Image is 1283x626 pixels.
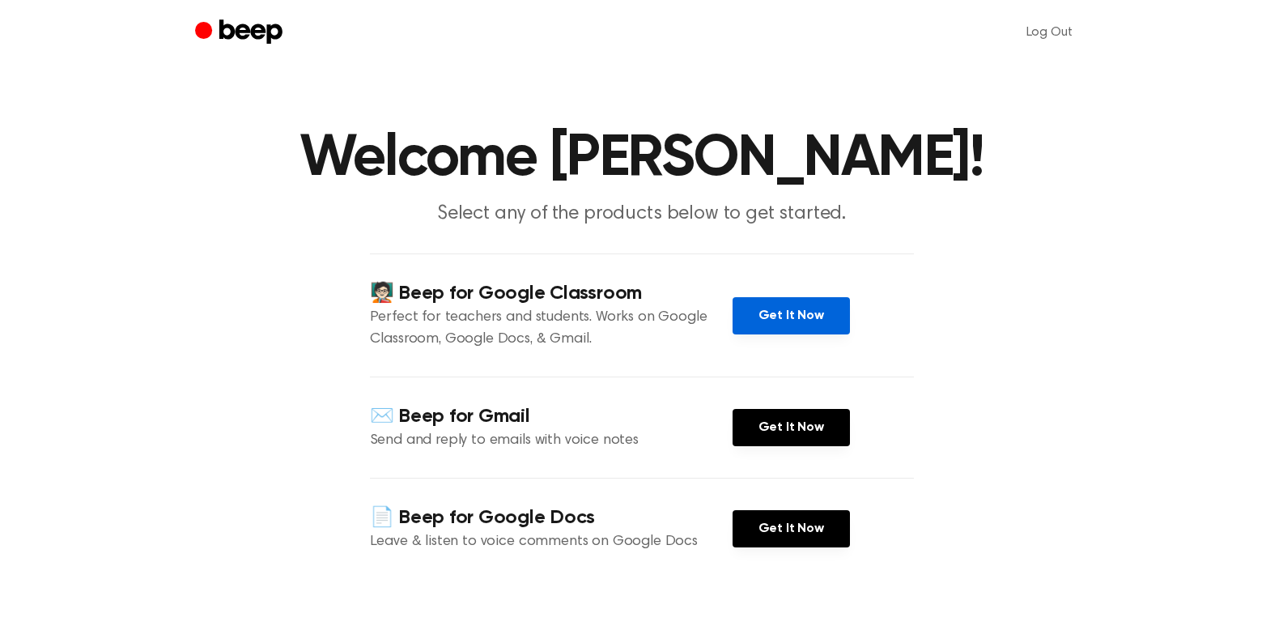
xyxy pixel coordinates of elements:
a: Beep [195,17,287,49]
h4: 📄 Beep for Google Docs [370,505,733,531]
a: Log Out [1010,13,1089,52]
a: Get It Now [733,510,850,547]
a: Get It Now [733,297,850,334]
h4: ✉️ Beep for Gmail [370,403,733,430]
h4: 🧑🏻‍🏫 Beep for Google Classroom [370,280,733,307]
p: Leave & listen to voice comments on Google Docs [370,531,733,553]
p: Select any of the products below to get started. [331,201,953,228]
h1: Welcome [PERSON_NAME]! [227,130,1056,188]
p: Perfect for teachers and students. Works on Google Classroom, Google Docs, & Gmail. [370,307,733,351]
p: Send and reply to emails with voice notes [370,430,733,452]
a: Get It Now [733,409,850,446]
